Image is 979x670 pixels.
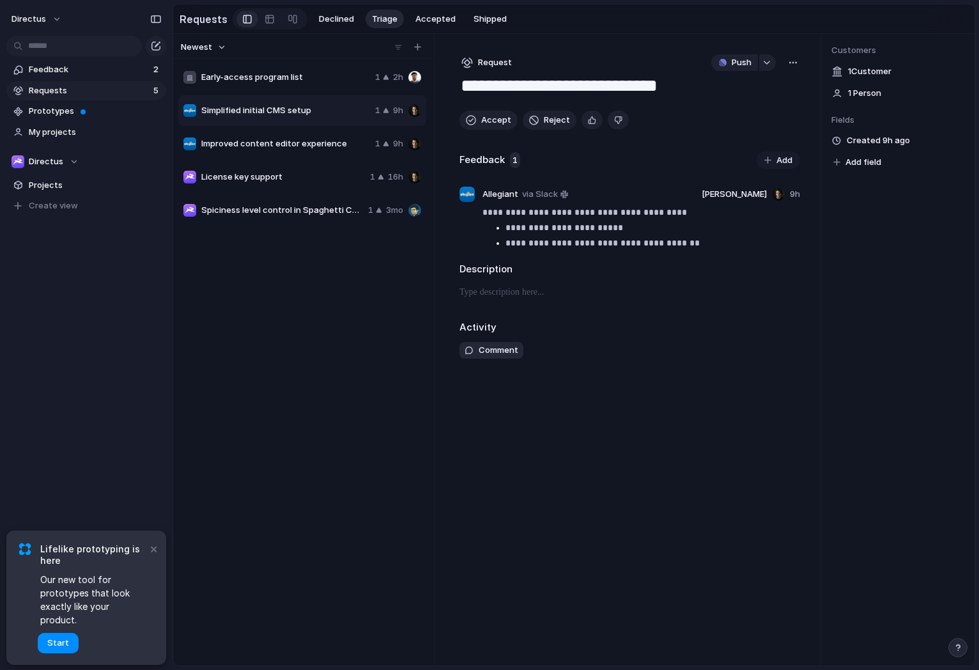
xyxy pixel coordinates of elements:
span: Spiciness level control in Spaghetti Compiler [201,204,363,217]
span: Newest [181,41,212,54]
span: 2 [153,63,161,76]
span: Push [732,56,752,69]
span: 1 [375,71,380,84]
span: 1 [368,204,373,217]
span: [PERSON_NAME] [702,188,767,201]
h2: Description [459,262,800,277]
button: Dismiss [146,541,161,556]
span: Directus [29,155,63,168]
span: Early-access program list [201,71,370,84]
span: directus [12,13,46,26]
span: Simplified initial CMS setup [201,104,370,117]
span: Allegiant [482,188,518,201]
span: Start [47,637,69,650]
button: Accept [459,111,518,130]
span: License key support [201,171,365,183]
button: Shipped [467,10,513,29]
span: 1 [370,171,375,183]
span: Reject [544,114,570,127]
h2: Activity [459,320,497,335]
a: Requests5 [6,81,166,100]
span: Projects [29,179,162,192]
span: 1 [375,137,380,150]
button: Triage [366,10,404,29]
h2: Feedback [459,153,505,167]
button: directus [6,9,68,29]
span: 1 [510,152,520,169]
span: 2h [393,71,403,84]
a: Feedback2 [6,60,166,79]
span: 9h [790,188,800,201]
span: Comment [479,344,518,357]
span: 9h [393,137,403,150]
span: 1 Customer [848,65,891,78]
span: Created 9h ago [847,134,910,147]
button: Comment [459,342,523,359]
span: Accept [481,114,511,127]
button: Directus [6,152,166,171]
span: Our new tool for prototypes that look exactly like your product. [40,573,147,627]
a: Projects [6,176,166,195]
span: Add [776,154,792,167]
a: Prototypes [6,102,166,121]
span: Prototypes [29,105,162,118]
button: Start [38,633,79,653]
span: Requests [29,84,150,97]
span: Fields [831,114,964,127]
span: 3mo [386,204,403,217]
span: via Slack [522,188,558,201]
span: Accepted [415,13,456,26]
button: Reject [523,111,576,130]
span: 9h [393,104,403,117]
span: Triage [372,13,397,26]
span: Request [478,56,512,69]
span: Declined [319,13,354,26]
a: My projects [6,123,166,142]
span: Create view [29,199,78,212]
a: via Slack [520,187,571,202]
button: Push [711,54,758,71]
span: 16h [388,171,403,183]
span: 1 Person [848,87,881,100]
span: Lifelike prototyping is here [40,543,147,566]
button: Newest [179,39,228,56]
button: Declined [312,10,360,29]
button: Add field [831,154,883,171]
span: Customers [831,44,964,57]
span: 5 [153,84,161,97]
button: Add [757,152,800,169]
span: Improved content editor experience [201,137,370,150]
span: My projects [29,126,162,139]
span: Feedback [29,63,150,76]
span: Shipped [474,13,507,26]
button: Accepted [409,10,462,29]
h2: Requests [180,12,227,27]
button: Request [459,54,514,71]
span: Add field [845,156,881,169]
button: Create view [6,196,166,215]
span: 1 [375,104,380,117]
